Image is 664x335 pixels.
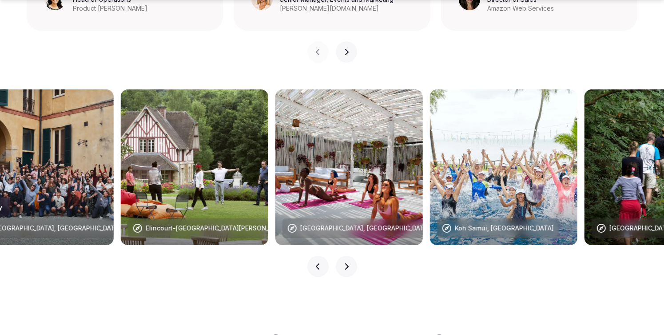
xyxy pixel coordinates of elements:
[73,4,147,13] div: Product [PERSON_NAME]
[121,89,268,245] img: Elincourt-Sainte-Marguerite, France
[280,4,394,13] div: [PERSON_NAME][DOMAIN_NAME]
[275,89,423,245] img: Puerto Viejo, Costa Rica
[455,224,554,233] div: Koh Samui, [GEOGRAPHIC_DATA]
[487,4,554,13] div: Amazon Web Services
[300,224,430,233] div: [GEOGRAPHIC_DATA], [GEOGRAPHIC_DATA]
[146,224,356,233] div: Elincourt-[GEOGRAPHIC_DATA][PERSON_NAME], [GEOGRAPHIC_DATA]
[430,89,577,245] img: Koh Samui, Thailand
